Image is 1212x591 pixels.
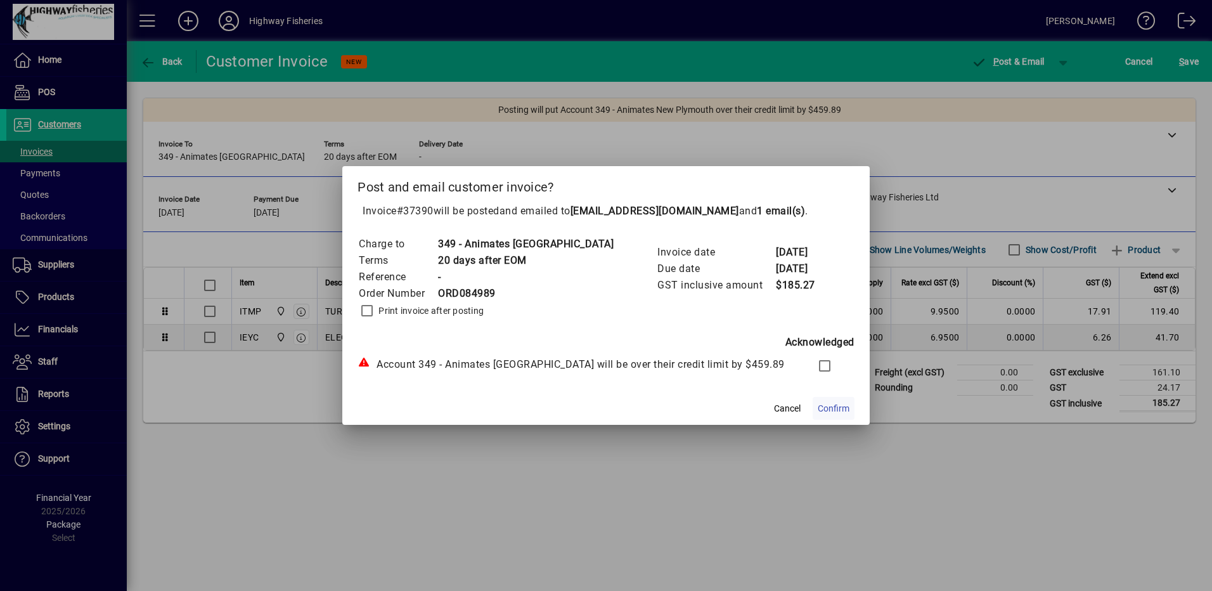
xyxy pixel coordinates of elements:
[657,244,775,261] td: Invoice date
[767,397,808,420] button: Cancel
[358,269,437,285] td: Reference
[775,244,826,261] td: [DATE]
[437,285,614,302] td: ORD084989
[358,335,854,350] div: Acknowledged
[397,205,434,217] span: #37390
[818,402,849,415] span: Confirm
[739,205,806,217] span: and
[358,252,437,269] td: Terms
[775,277,826,294] td: $185.27
[757,205,805,217] b: 1 email(s)
[437,269,614,285] td: -
[358,204,854,219] p: Invoice will be posted .
[376,304,484,317] label: Print invoice after posting
[500,205,806,217] span: and emailed to
[657,277,775,294] td: GST inclusive amount
[358,236,437,252] td: Charge to
[437,236,614,252] td: 349 - Animates [GEOGRAPHIC_DATA]
[774,402,801,415] span: Cancel
[657,261,775,277] td: Due date
[775,261,826,277] td: [DATE]
[342,166,870,203] h2: Post and email customer invoice?
[358,285,437,302] td: Order Number
[358,357,793,372] div: Account 349 - Animates [GEOGRAPHIC_DATA] will be over their credit limit by $459.89
[813,397,854,420] button: Confirm
[571,205,739,217] b: [EMAIL_ADDRESS][DOMAIN_NAME]
[437,252,614,269] td: 20 days after EOM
